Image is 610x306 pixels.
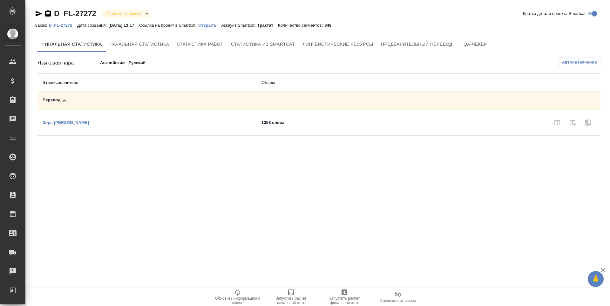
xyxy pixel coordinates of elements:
[43,97,251,105] div: Toggle Row Expanded
[231,40,295,48] span: Статистика из Smartcat
[256,110,384,136] td: 1353 слова
[558,57,600,67] button: Автоназначение
[37,59,100,67] div: Языковая пара
[588,271,604,287] button: 🙏
[77,23,108,28] p: Дата создания:
[550,115,565,130] span: Для получения статистики необходимо запустить расчет финальной статистики
[54,9,96,18] a: D_FL-27272
[100,60,225,66] p: Английский - Русский
[41,40,102,48] span: Финальная статистика
[580,115,595,130] span: Нет исполнителей для сравнения
[302,40,373,48] span: Лингвистические ресурсы
[221,23,257,28] p: Аккаунт Smartcat:
[139,23,198,28] p: Ссылка на проект в Smartcat:
[278,23,324,28] p: Количество сегментов:
[562,59,597,65] span: Автоназначение
[257,23,278,28] p: Трактат
[44,10,52,17] button: Скопировать ссылку
[110,40,169,48] span: Начальная статистика
[198,23,221,28] p: Открыть
[35,10,43,17] button: Скопировать ссылку для ЯМессенджера
[324,23,336,28] p: 348
[43,120,89,125] a: Зоря [PERSON_NAME]
[49,22,77,28] a: D_FL-27272
[177,40,223,48] span: Статистика работ
[198,22,221,28] a: Открыть
[101,10,151,18] div: Привязан к заказу
[35,23,49,28] p: Заказ:
[590,272,601,286] span: 🙏
[108,23,139,28] p: [DATE] 13:17
[49,23,77,28] p: D_FL-27272
[565,115,580,130] span: Для получения статистики необходимо запустить расчет финальной статистики
[37,74,256,92] th: Этап/исполнитель
[256,74,384,92] th: Объем
[523,10,586,17] span: Кратко детали проекта Smartcat
[105,11,143,17] button: Привязан к заказу
[381,40,452,48] span: Предварительный перевод
[460,40,491,48] span: QA-чекер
